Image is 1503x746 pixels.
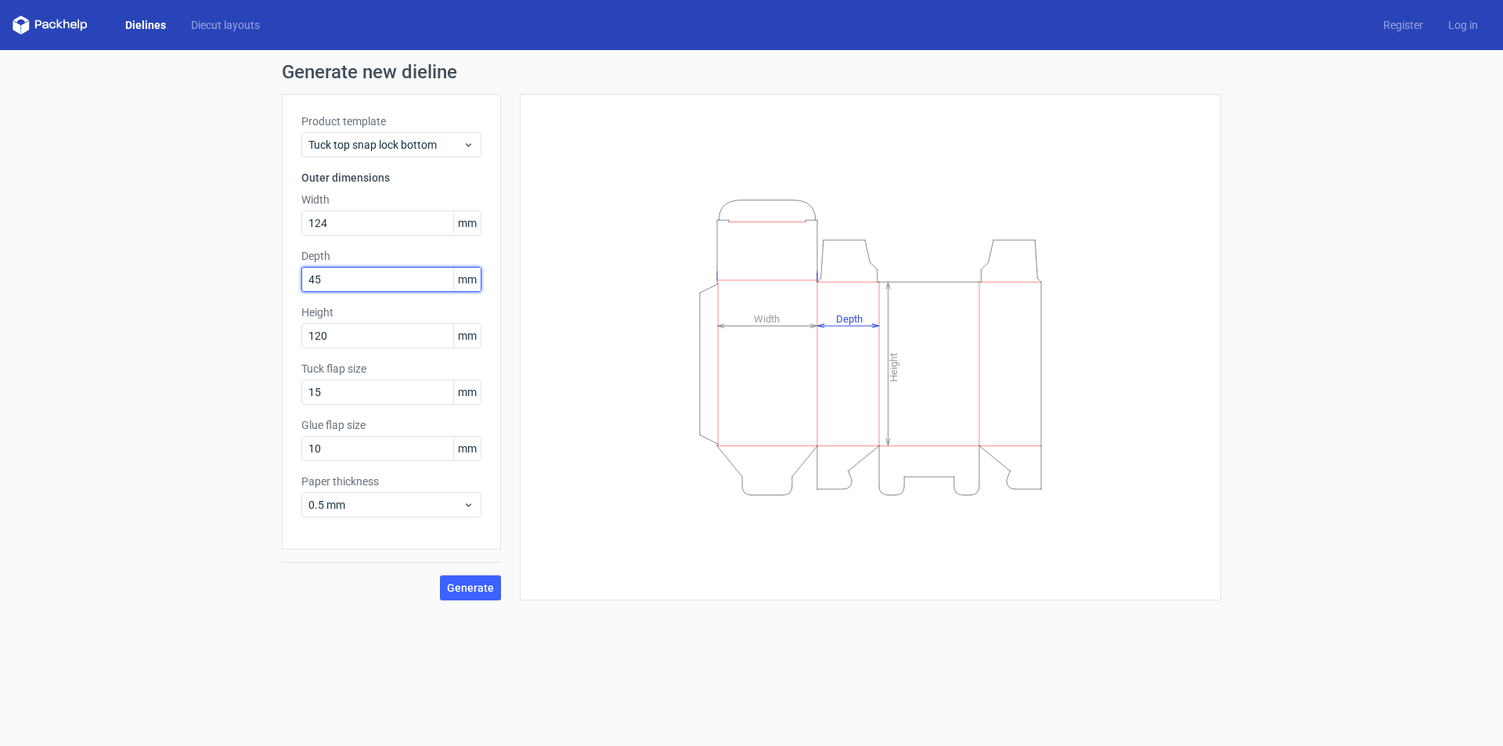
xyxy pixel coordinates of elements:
[178,17,272,33] a: Diecut layouts
[301,417,481,433] label: Glue flap size
[301,474,481,489] label: Paper thickness
[440,575,501,600] button: Generate
[453,268,481,291] span: mm
[301,192,481,207] label: Width
[453,380,481,404] span: mm
[453,324,481,348] span: mm
[301,361,481,377] label: Tuck flap size
[836,312,863,324] tspan: Depth
[301,170,481,186] h3: Outer dimensions
[308,497,463,513] span: 0.5 mm
[308,137,463,153] span: Tuck top snap lock bottom
[282,63,1221,81] h1: Generate new dieline
[754,312,780,324] tspan: Width
[453,211,481,235] span: mm
[453,437,481,460] span: mm
[1436,17,1490,33] a: Log in
[113,17,178,33] a: Dielines
[1371,17,1436,33] a: Register
[301,305,481,320] label: Height
[888,352,899,381] tspan: Height
[301,248,481,264] label: Depth
[301,114,481,129] label: Product template
[447,582,494,593] span: Generate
